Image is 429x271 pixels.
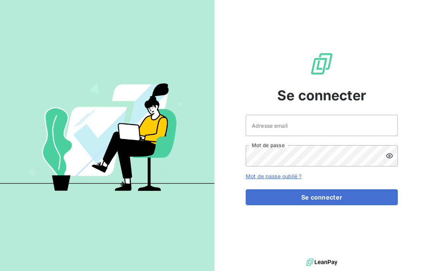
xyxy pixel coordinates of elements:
button: Se connecter [246,189,398,205]
input: placeholder [246,115,398,136]
img: logo [306,257,337,268]
a: Mot de passe oublié ? [246,173,302,179]
img: Logo LeanPay [310,52,334,76]
span: Se connecter [277,85,366,106]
